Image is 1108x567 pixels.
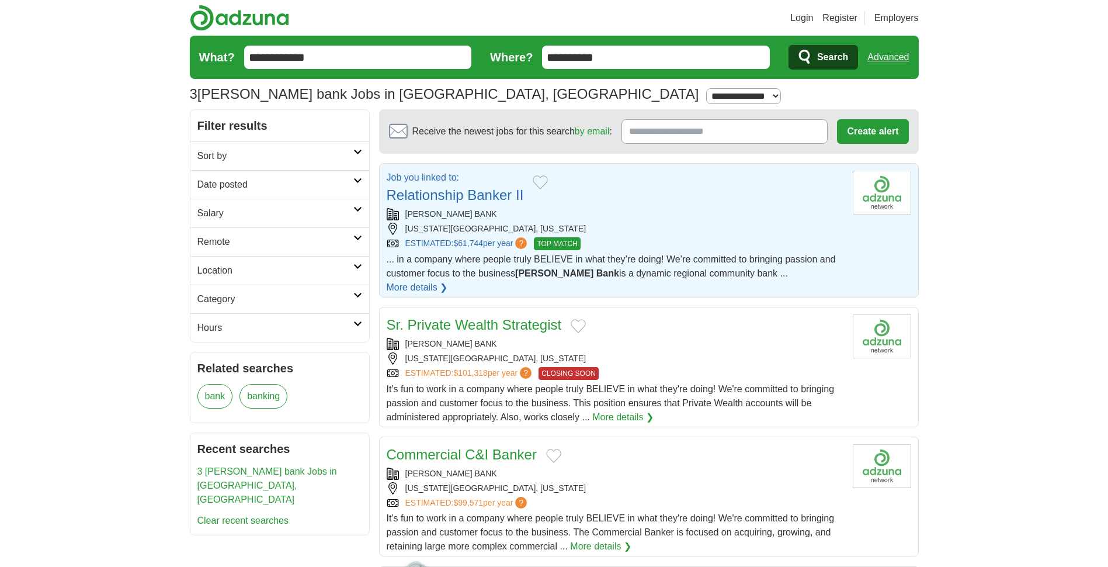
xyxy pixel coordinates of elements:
div: [US_STATE][GEOGRAPHIC_DATA], [US_STATE] [387,482,843,495]
h2: Hours [197,321,353,335]
a: ESTIMATED:$61,744per year? [405,237,530,250]
h2: Remote [197,235,353,249]
a: banking [239,384,287,409]
h1: [PERSON_NAME] bank Jobs in [GEOGRAPHIC_DATA], [GEOGRAPHIC_DATA] [190,86,699,102]
a: Category [190,285,369,313]
span: ? [520,367,532,379]
div: [US_STATE][GEOGRAPHIC_DATA], [US_STATE] [387,352,843,365]
button: Create alert [837,119,908,144]
button: Add to favorite jobs [571,319,586,333]
h2: Recent searches [197,440,362,458]
div: [PERSON_NAME] BANK [387,468,843,480]
a: ESTIMATED:$99,571per year? [405,497,530,509]
span: ? [515,237,527,249]
img: Adzuna logo [190,5,289,31]
div: [PERSON_NAME] BANK [387,208,843,220]
div: [US_STATE][GEOGRAPHIC_DATA], [US_STATE] [387,223,843,235]
p: Job you linked to: [387,171,524,185]
a: Salary [190,199,369,227]
a: by email [575,126,610,136]
a: Remote [190,227,369,256]
span: 3 [190,84,197,105]
a: Sr. Private Wealth Strategist [387,317,562,333]
button: Add to favorite jobs [533,175,548,189]
a: Date posted [190,170,369,199]
button: Add to favorite jobs [546,449,561,463]
button: Search [789,45,858,70]
a: Login [790,11,813,25]
h2: Sort by [197,149,353,163]
span: $99,571 [453,498,483,507]
a: More details ❯ [592,410,654,424]
span: $61,744 [453,238,483,248]
a: bank [197,384,233,409]
h2: Location [197,264,353,278]
a: Sort by [190,141,369,170]
span: It's fun to work in a company where people truly BELIEVE in what they're doing! We're committed t... [387,384,835,422]
a: Commercial C&I Banker [387,447,537,462]
strong: Bank [596,268,619,278]
img: Company logo [853,444,911,488]
h2: Salary [197,206,353,220]
a: More details ❯ [570,540,631,554]
a: Employers [874,11,919,25]
span: It's fun to work in a company where people truly BELIEVE in what they're doing! We're committed t... [387,513,835,551]
h2: Date posted [197,178,353,192]
a: Relationship Banker II [387,187,524,203]
strong: [PERSON_NAME] [515,268,593,278]
a: 3 [PERSON_NAME] bank Jobs in [GEOGRAPHIC_DATA], [GEOGRAPHIC_DATA] [197,466,337,504]
span: $101,318 [453,368,487,378]
a: Advanced [867,46,909,69]
span: CLOSING SOON [539,367,599,380]
label: What? [199,49,235,66]
a: Location [190,256,369,285]
a: Hours [190,313,369,342]
label: Where? [490,49,533,66]
a: Register [822,11,857,25]
div: [PERSON_NAME] BANK [387,338,843,350]
span: ? [515,497,527,509]
span: TOP MATCH [534,237,580,250]
span: Search [817,46,848,69]
h2: Related searches [197,359,362,377]
a: ESTIMATED:$101,318per year? [405,367,534,380]
h2: Category [197,292,353,306]
a: More details ❯ [387,281,448,295]
span: Receive the newest jobs for this search : [412,125,612,139]
img: Company logo [853,171,911,215]
img: Company logo [853,314,911,358]
h2: Filter results [190,110,369,141]
span: ... in a company where people truly BELIEVE in what they’re doing! We’re committed to bringing pa... [387,254,836,278]
a: Clear recent searches [197,516,289,525]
